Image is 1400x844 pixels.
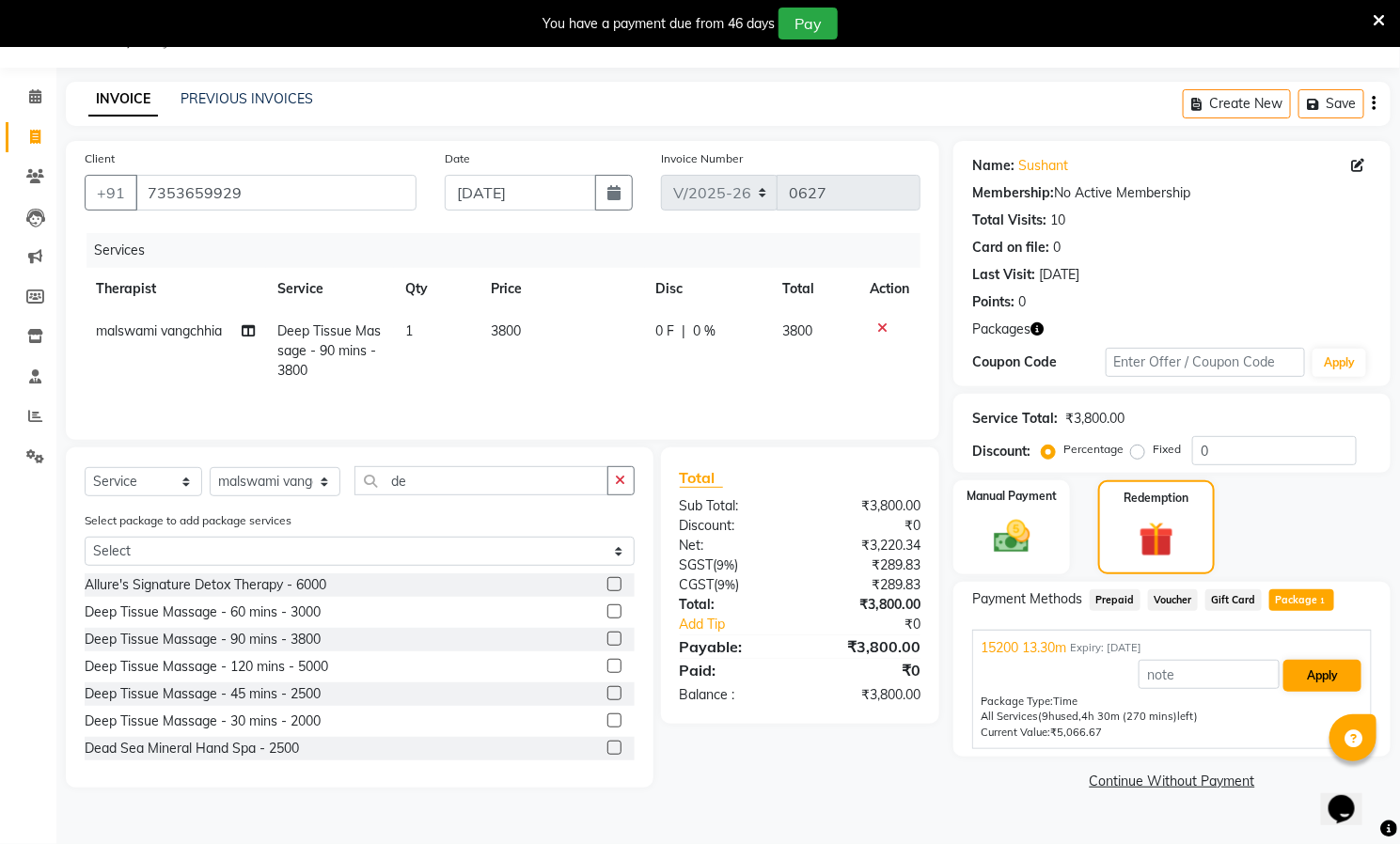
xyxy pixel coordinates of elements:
span: 0 % [694,321,716,341]
div: [DATE] [1039,265,1079,285]
label: Invoice Number [661,150,743,167]
label: Date [445,150,470,167]
div: Coupon Code [972,352,1106,372]
span: Package Type: [981,695,1053,708]
a: INVOICE [88,83,158,117]
div: 10 [1050,211,1065,230]
img: _cash.svg [983,516,1042,557]
div: ₹0 [823,615,935,634]
span: SGST [680,556,714,573]
span: 4h 30m (270 mins) [1081,710,1177,723]
div: Deep Tissue Massage - 90 mins - 3800 [85,630,321,649]
div: Allure's Signature Detox Therapy - 6000 [85,575,326,595]
div: Balance : [666,685,800,705]
div: Name: [972,156,1015,176]
div: ₹3,220.34 [800,536,935,555]
div: Total Visits: [972,211,1046,230]
div: ₹289.83 [800,555,935,575]
button: Save [1298,89,1364,118]
span: 3800 [491,322,521,339]
a: Sushant [1018,156,1068,176]
iframe: chat widget [1321,769,1381,825]
span: CGST [680,576,715,593]
div: Discount: [972,442,1030,461]
div: 0 [1018,292,1026,312]
span: used, left) [1038,710,1198,723]
span: Gift Card [1205,589,1262,611]
span: (9h [1038,710,1055,723]
div: Payable: [666,635,800,658]
span: Time [1053,695,1078,708]
span: Deep Tissue Massage - 90 mins - 3800 [277,322,381,379]
span: Prepaid [1090,589,1140,611]
span: 1 [1317,596,1328,607]
div: ₹3,800.00 [800,595,935,615]
input: Search by Name/Mobile/Email/Code [135,175,417,211]
div: ₹3,800.00 [1065,409,1125,429]
button: Apply [1313,349,1366,377]
span: Current Value: [981,726,1050,739]
div: Dead Sea Mineral Hand Spa - 2500 [85,739,299,758]
div: Total: [666,595,800,615]
div: Membership: [972,183,1054,203]
div: Sub Total: [666,496,800,516]
div: Deep Tissue Massage - 120 mins - 5000 [85,657,328,677]
button: Apply [1283,660,1361,692]
div: Card on file: [972,238,1049,258]
span: malswami vangchhia [96,322,222,339]
th: Disc [645,268,772,310]
span: 1 [405,322,413,339]
label: Select package to add package services [85,512,291,529]
div: Paid: [666,659,800,681]
label: Manual Payment [967,488,1057,505]
div: Deep Tissue Massage - 30 mins - 2000 [85,711,321,731]
input: Search or Scan [354,466,608,495]
a: Add Tip [666,615,823,634]
div: ₹0 [800,659,935,681]
div: ( ) [666,575,800,595]
span: 15200 13.30m [981,638,1066,658]
div: You have a payment due from 46 days [543,14,775,34]
div: Last Visit: [972,265,1035,285]
label: Redemption [1124,490,1188,507]
span: Package [1269,589,1334,611]
div: ₹0 [800,516,935,536]
div: Discount: [666,516,800,536]
button: +91 [85,175,137,211]
span: 3800 [783,322,813,339]
div: Service Total: [972,409,1058,429]
div: 0 [1053,238,1061,258]
span: Expiry: [DATE] [1070,640,1141,656]
span: | [683,321,686,341]
div: Net: [666,536,800,555]
div: Deep Tissue Massage - 60 mins - 3000 [85,602,321,622]
span: 9% [717,557,735,572]
button: Pay [779,8,838,39]
th: Price [480,268,644,310]
th: Therapist [85,268,266,310]
span: Total [680,468,723,488]
a: PREVIOUS INVOICES [181,90,313,107]
span: ₹5,066.67 [1050,726,1102,739]
th: Service [266,268,395,310]
input: note [1139,660,1280,689]
div: Services [87,233,935,268]
label: Fixed [1153,441,1181,458]
button: Create New [1183,89,1291,118]
span: Packages [972,320,1030,339]
div: ₹289.83 [800,575,935,595]
th: Action [858,268,920,310]
span: 0 F [656,321,675,341]
div: ( ) [666,555,800,575]
input: Enter Offer / Coupon Code [1106,348,1305,377]
th: Total [772,268,859,310]
label: Percentage [1063,441,1124,458]
img: _gift.svg [1128,518,1185,561]
label: Client [85,150,115,167]
div: ₹3,800.00 [800,685,935,705]
span: Voucher [1148,589,1198,611]
span: Payment Methods [972,589,1082,609]
div: Deep Tissue Massage - 45 mins - 2500 [85,684,321,704]
span: All Services [981,710,1038,723]
div: No Active Membership [972,183,1372,203]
